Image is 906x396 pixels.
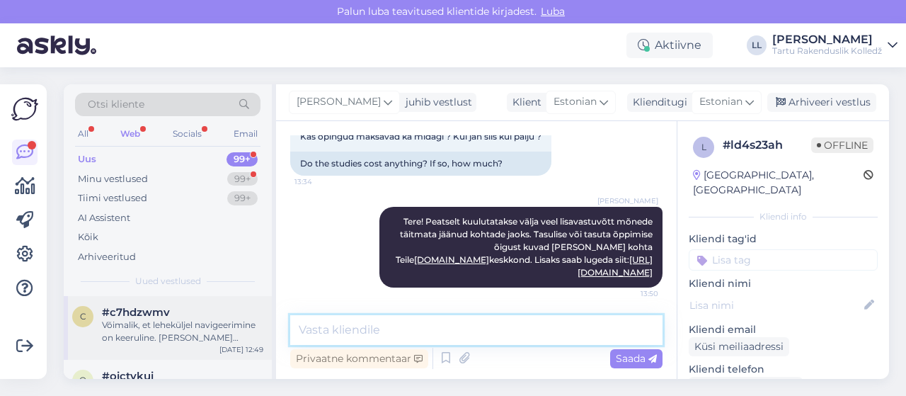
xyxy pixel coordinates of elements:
div: Küsi telefoninumbrit [689,377,803,396]
p: Kliendi email [689,322,878,337]
div: Privaatne kommentaar [290,349,428,368]
div: Klient [507,95,541,110]
div: Socials [170,125,205,143]
span: Saada [616,352,657,365]
div: Küsi meiliaadressi [689,337,789,356]
div: Kõik [78,230,98,244]
a: [DOMAIN_NAME] [414,254,489,265]
p: Kliendi nimi [689,276,878,291]
div: Kliendi info [689,210,878,223]
div: Do the studies cost anything? If so, how much? [290,152,551,176]
span: Luba [537,5,569,18]
div: 99+ [226,152,258,166]
span: [PERSON_NAME] [597,196,658,206]
div: Tiimi vestlused [78,191,147,205]
span: 13:50 [605,288,658,299]
span: Uued vestlused [135,275,201,288]
div: Uus [78,152,96,166]
div: All [75,125,91,143]
div: Tartu Rakenduslik Kolledž [772,45,882,57]
div: Minu vestlused [78,172,148,186]
div: LL [747,35,767,55]
a: [PERSON_NAME]Tartu Rakenduslik Kolledž [772,34,898,57]
input: Lisa tag [689,249,878,271]
div: [DATE] 12:49 [219,344,263,355]
div: Aktiivne [626,33,713,58]
span: Offline [811,137,873,153]
div: # ld4s23ah [723,137,811,154]
span: 13:34 [294,176,348,187]
span: c [80,311,86,322]
div: AI Assistent [78,211,130,225]
div: Klienditugi [627,95,687,110]
div: Võimalik, et leheküljel navigeerimine on keeruline. [PERSON_NAME] [PERSON_NAME] info edasi kollee... [102,319,263,344]
span: #c7hdzwmv [102,306,170,319]
div: [GEOGRAPHIC_DATA], [GEOGRAPHIC_DATA] [693,168,864,198]
p: Kliendi telefon [689,362,878,377]
span: Estonian [699,94,742,110]
input: Lisa nimi [689,298,861,313]
div: juhib vestlust [400,95,472,110]
div: 99+ [227,191,258,205]
span: Tere! Peatselt kuulutatakse välja veel lisavastuvõtt mõnede täitmata jäänud kohtade jaoks. Tasuli... [396,216,655,278]
span: l [701,142,706,152]
div: Web [117,125,143,143]
img: Askly Logo [11,96,38,123]
p: Kliendi tag'id [689,232,878,247]
span: Kas õpingud maksavad ka midagi ? Kui jah siis kui palju ? [300,131,541,142]
span: #oictvkui [102,370,154,383]
div: 99+ [227,172,258,186]
span: o [79,375,86,385]
div: Arhiveeri vestlus [767,93,876,112]
div: Email [231,125,260,143]
div: Arhiveeritud [78,250,136,264]
span: Estonian [554,94,597,110]
span: [PERSON_NAME] [297,94,381,110]
span: Otsi kliente [88,97,144,112]
div: [PERSON_NAME] [772,34,882,45]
